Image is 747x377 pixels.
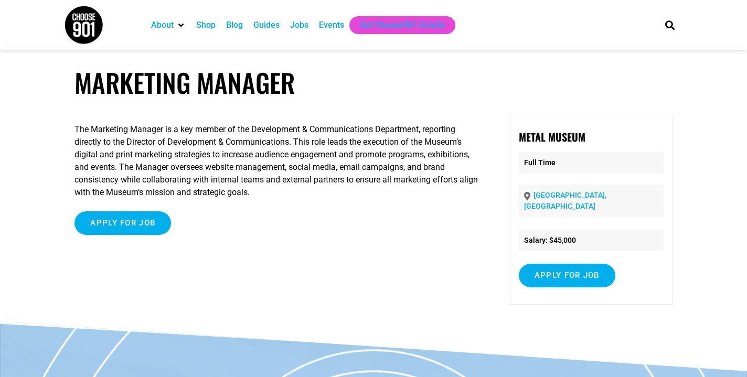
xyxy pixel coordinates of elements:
[519,264,615,287] input: Apply for job
[226,19,243,31] a: Blog
[290,19,308,31] a: Jobs
[519,152,664,174] p: Full Time
[519,129,585,145] strong: Metal Museum
[253,19,280,31] a: Guides
[661,16,679,34] div: Search
[196,19,216,31] a: Shop
[146,16,191,34] div: About
[524,191,606,210] a: [GEOGRAPHIC_DATA], [GEOGRAPHIC_DATA]
[519,230,664,251] li: Salary: $45,000
[151,19,174,31] a: About
[319,19,344,31] a: Events
[146,16,647,34] nav: Main nav
[74,67,672,98] h1: Marketing Manager
[74,211,171,235] input: Apply for job
[74,123,479,199] p: The Marketing Manager is a key member of the Development & Communications Department, reporting d...
[360,19,445,31] a: Get Choose901 Emails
